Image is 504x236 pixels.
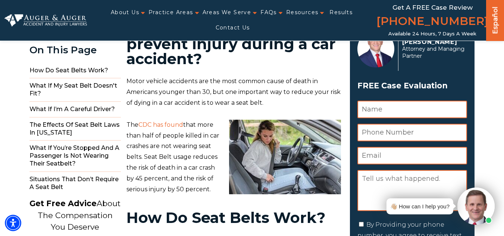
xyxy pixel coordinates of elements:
span: Attorney and Managing Partner [402,45,467,60]
span: What If You’re Stopped And A Passenger Is Not Wearing Their Seatbelt? [29,141,121,172]
span: Available 24 Hours, 7 Days a Week [388,31,476,37]
a: About Us [111,5,139,20]
a: FAQs [260,5,277,20]
a: Resources [286,5,319,20]
h1: How does a seatbelt prevent injury during a car accident? [126,22,341,66]
div: 👋🏼 How can I help you? [390,201,450,211]
span: The Effects of Seat Belt Laws In [US_STATE] [29,117,121,141]
span: What If My Seat Belt Doesn't Fit? [29,78,121,102]
img: Intaker widget Avatar [457,188,495,225]
a: CDC has found [138,121,183,128]
div: On This Page [29,45,121,56]
span: Get a FREE Case Review [392,4,473,11]
img: woman wearing a seatbelt [229,120,341,194]
div: Accessibility Menu [5,215,21,231]
a: [PHONE_NUMBER] [376,13,488,31]
p: [PERSON_NAME] [402,38,467,45]
img: Auger & Auger Accident and Injury Lawyers Logo [4,14,87,27]
input: Phone Number [357,124,467,141]
p: Motor vehicle accidents are the most common cause of death in Americans younger than 30, but one ... [126,76,341,108]
span: How Do Seat Belts Work? [29,63,121,79]
input: Name [357,101,467,118]
a: Areas We Serve [203,5,251,20]
a: Contact Us [216,20,250,35]
span: FREE Case Evaluation [357,79,467,93]
input: Email [357,147,467,164]
strong: How Do Seat Belts Work? [126,208,325,227]
span: What If I’m A Careful Driver? [29,102,121,117]
span: Situations That Don’t Require A Seat Belt [29,172,121,195]
p: The that more than half of people killed in car crashes are not wearing seat belts. Seat Belt usa... [126,120,341,195]
img: Herbert Auger [357,30,394,67]
p: About The Compensation You Deserve [29,198,120,233]
a: Practice Areas [148,5,193,20]
a: Results [329,5,353,20]
strong: Get Free Advice [29,199,97,208]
